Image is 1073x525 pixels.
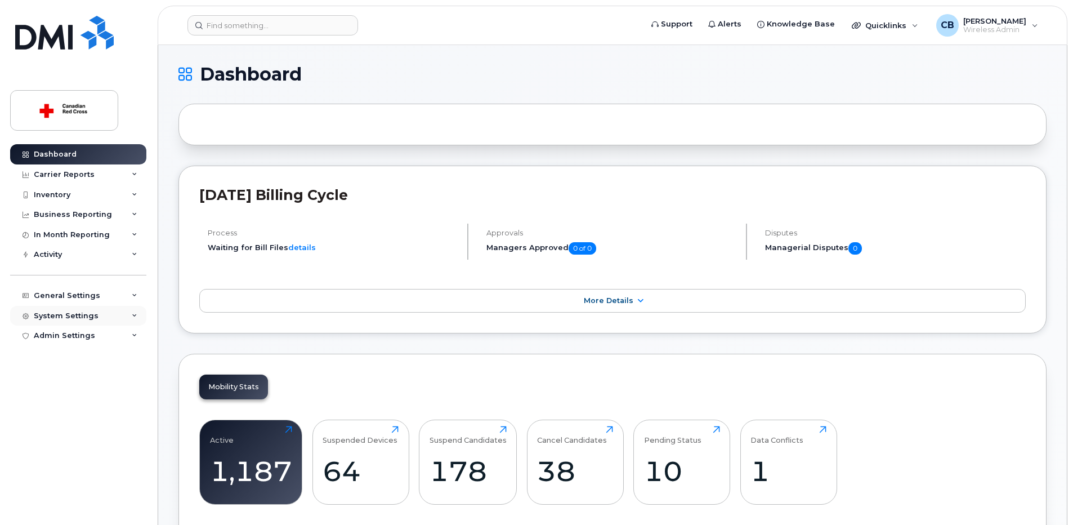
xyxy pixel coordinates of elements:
[750,426,826,498] a: Data Conflicts1
[430,426,507,498] a: Suspend Candidates178
[210,455,292,488] div: 1,187
[765,242,1026,255] h5: Managerial Disputes
[569,242,596,255] span: 0 of 0
[288,243,316,252] a: details
[486,242,736,255] h5: Managers Approved
[486,229,736,237] h4: Approvals
[537,455,613,488] div: 38
[208,229,458,237] h4: Process
[199,186,1026,203] h2: [DATE] Billing Cycle
[323,426,399,498] a: Suspended Devices64
[644,455,720,488] div: 10
[210,426,292,498] a: Active1,187
[200,66,302,83] span: Dashboard
[323,426,397,444] div: Suspended Devices
[210,426,234,444] div: Active
[750,426,803,444] div: Data Conflicts
[208,242,458,253] li: Waiting for Bill Files
[750,455,826,488] div: 1
[584,296,633,305] span: More Details
[848,242,862,255] span: 0
[537,426,607,444] div: Cancel Candidates
[430,455,507,488] div: 178
[765,229,1026,237] h4: Disputes
[644,426,701,444] div: Pending Status
[644,426,720,498] a: Pending Status10
[430,426,507,444] div: Suspend Candidates
[537,426,613,498] a: Cancel Candidates38
[323,455,399,488] div: 64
